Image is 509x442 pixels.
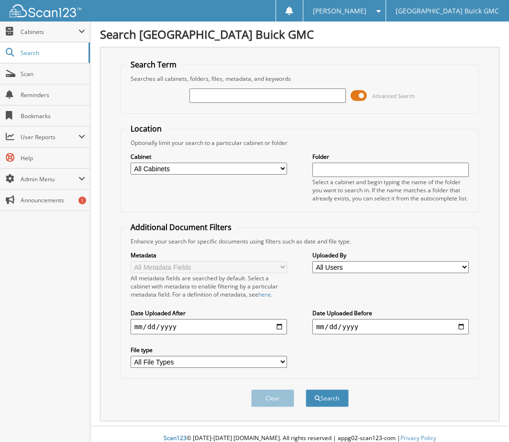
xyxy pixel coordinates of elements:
span: Advanced Search [372,92,415,99]
span: Bookmarks [21,112,85,120]
label: Date Uploaded Before [312,309,469,317]
legend: Search Term [126,59,181,70]
a: Privacy Policy [400,434,436,442]
legend: Additional Document Filters [126,222,236,232]
label: Folder [312,153,469,161]
img: scan123-logo-white.svg [10,4,81,17]
div: Searches all cabinets, folders, files, metadata, and keywords [126,75,474,83]
span: [GEOGRAPHIC_DATA] Buick GMC [396,8,499,14]
div: Select a cabinet and begin typing the name of the folder you want to search in. If the name match... [312,178,469,202]
input: start [131,319,287,334]
label: Cabinet [131,153,287,161]
button: Clear [251,389,294,407]
label: Date Uploaded After [131,309,287,317]
span: User Reports [21,133,78,141]
span: [PERSON_NAME] [313,8,366,14]
span: Search [21,49,84,57]
div: Optionally limit your search to a particular cabinet or folder [126,139,474,147]
a: here [258,290,271,298]
span: Scan123 [164,434,187,442]
span: Announcements [21,196,85,204]
button: Search [306,389,349,407]
label: File type [131,346,287,354]
span: Scan [21,70,85,78]
label: Metadata [131,251,287,259]
span: Help [21,154,85,162]
span: Cabinets [21,28,78,36]
legend: Location [126,123,166,134]
div: Enhance your search for specific documents using filters such as date and file type. [126,237,474,245]
div: All metadata fields are searched by default. Select a cabinet with metadata to enable filtering b... [131,274,287,298]
input: end [312,319,469,334]
span: Admin Menu [21,175,78,183]
h1: Search [GEOGRAPHIC_DATA] Buick GMC [100,26,499,42]
div: 1 [78,197,86,204]
span: Reminders [21,91,85,99]
label: Uploaded By [312,251,469,259]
